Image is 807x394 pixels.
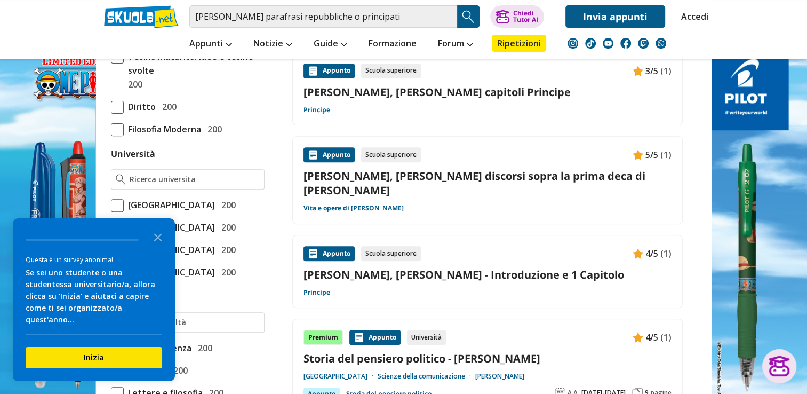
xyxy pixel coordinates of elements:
[147,226,169,247] button: Close the survey
[490,5,544,28] button: ChiediTutor AI
[633,248,643,259] img: Appunti contenuto
[633,66,643,76] img: Appunti contenuto
[303,246,355,261] div: Appunto
[130,174,259,185] input: Ricerca universita
[303,288,330,297] a: Principe
[189,5,457,28] input: Cerca appunti, riassunti o versioni
[217,220,236,234] span: 200
[366,35,419,54] a: Formazione
[460,9,476,25] img: Cerca appunti, riassunti o versioni
[308,248,318,259] img: Appunti contenuto
[354,332,364,343] img: Appunti contenuto
[303,351,672,366] a: Storia del pensiero politico - [PERSON_NAME]
[303,330,343,345] div: Premium
[457,5,480,28] button: Search Button
[585,38,596,49] img: tiktok
[645,148,658,162] span: 5/5
[660,64,672,78] span: (1)
[124,198,215,212] span: [GEOGRAPHIC_DATA]
[13,218,175,381] div: Survey
[26,255,162,265] div: Questa è un survey anonima!
[656,38,666,49] img: WhatsApp
[660,330,672,344] span: (1)
[303,169,672,198] a: [PERSON_NAME], [PERSON_NAME] discorsi sopra la prima deca di [PERSON_NAME]
[303,204,404,212] a: Vita e opere di [PERSON_NAME]
[187,35,235,54] a: Appunti
[158,100,177,114] span: 200
[124,100,156,114] span: Diritto
[633,149,643,160] img: Appunti contenuto
[349,330,401,345] div: Appunto
[308,149,318,160] img: Appunti contenuto
[660,148,672,162] span: (1)
[660,247,672,261] span: (1)
[645,330,658,344] span: 4/5
[513,10,538,23] div: Chiedi Tutor AI
[251,35,295,54] a: Notizie
[308,66,318,76] img: Appunti contenuto
[378,372,475,381] a: Scienze della comunicazione
[116,174,126,185] img: Ricerca universita
[638,38,649,49] img: twitch
[633,332,643,343] img: Appunti contenuto
[303,64,355,78] div: Appunto
[568,38,578,49] img: instagram
[124,122,201,136] span: Filosofia Moderna
[111,148,155,160] label: Università
[124,50,265,77] span: Tesina maturità: idee e tesine svolte
[565,5,665,28] a: Invia appunti
[492,35,546,52] a: Ripetizioni
[645,247,658,261] span: 4/5
[361,246,421,261] div: Scuola superiore
[681,5,704,28] a: Accedi
[645,64,658,78] span: 3/5
[26,347,162,368] button: Inizia
[475,372,524,381] a: [PERSON_NAME]
[130,317,259,328] input: Ricerca facoltà
[303,106,330,114] a: Principe
[169,364,188,377] span: 200
[361,147,421,162] div: Scuola superiore
[311,35,350,54] a: Guide
[361,64,421,78] div: Scuola superiore
[303,372,378,381] a: [GEOGRAPHIC_DATA]
[194,341,212,355] span: 200
[303,85,672,99] a: [PERSON_NAME], [PERSON_NAME] capitoli Principe
[303,267,672,282] a: [PERSON_NAME], [PERSON_NAME] - Introduzione e 1 Capitolo
[124,77,142,91] span: 200
[203,122,222,136] span: 200
[303,147,355,162] div: Appunto
[217,198,236,212] span: 200
[435,35,476,54] a: Forum
[620,38,631,49] img: facebook
[407,330,446,345] div: Università
[217,265,236,279] span: 200
[217,243,236,257] span: 200
[603,38,613,49] img: youtube
[26,267,162,326] div: Se sei uno studente o una studentessa universitario/a, allora clicca su 'Inizia' e aiutaci a capi...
